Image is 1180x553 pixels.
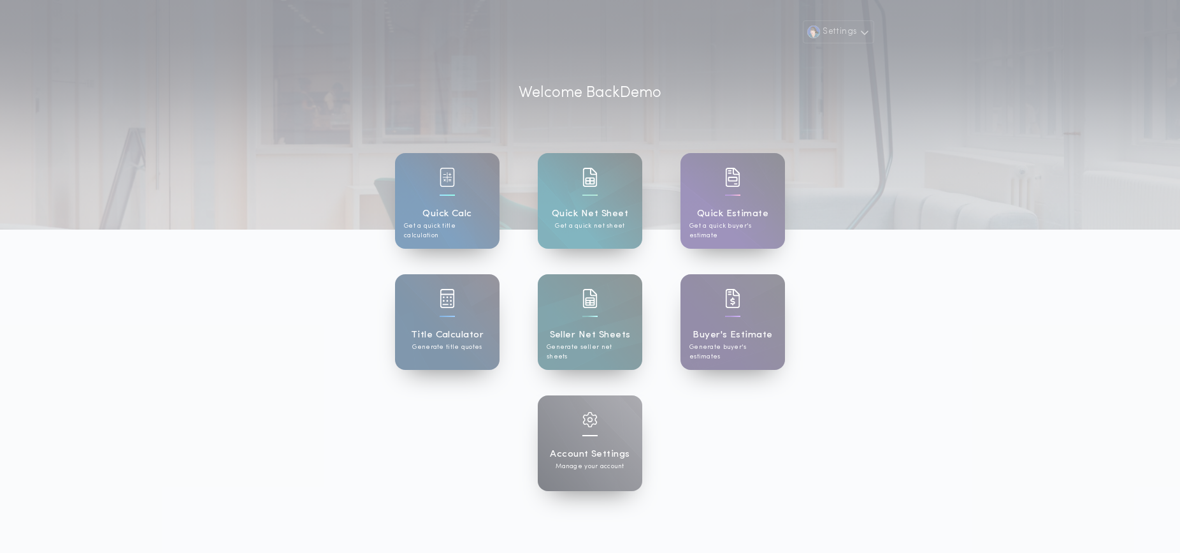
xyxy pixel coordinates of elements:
[538,395,642,491] a: card iconAccount SettingsManage your account
[582,168,598,187] img: card icon
[803,20,874,43] button: Settings
[582,412,598,427] img: card icon
[689,343,776,362] p: Generate buyer's estimates
[395,274,500,370] a: card iconTitle CalculatorGenerate title quotes
[680,153,785,249] a: card iconQuick EstimateGet a quick buyer's estimate
[547,343,633,362] p: Generate seller net sheets
[555,221,624,231] p: Get a quick net sheet
[550,328,631,343] h1: Seller Net Sheets
[689,221,776,240] p: Get a quick buyer's estimate
[395,153,500,249] a: card iconQuick CalcGet a quick title calculation
[422,207,472,221] h1: Quick Calc
[550,447,630,462] h1: Account Settings
[412,343,482,352] p: Generate title quotes
[519,82,661,105] p: Welcome Back Demo
[693,328,772,343] h1: Buyer's Estimate
[404,221,491,240] p: Get a quick title calculation
[538,274,642,370] a: card iconSeller Net SheetsGenerate seller net sheets
[725,289,740,308] img: card icon
[440,168,455,187] img: card icon
[725,168,740,187] img: card icon
[582,289,598,308] img: card icon
[440,289,455,308] img: card icon
[552,207,628,221] h1: Quick Net Sheet
[697,207,769,221] h1: Quick Estimate
[807,26,820,38] img: user avatar
[411,328,484,343] h1: Title Calculator
[680,274,785,370] a: card iconBuyer's EstimateGenerate buyer's estimates
[556,462,624,471] p: Manage your account
[538,153,642,249] a: card iconQuick Net SheetGet a quick net sheet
